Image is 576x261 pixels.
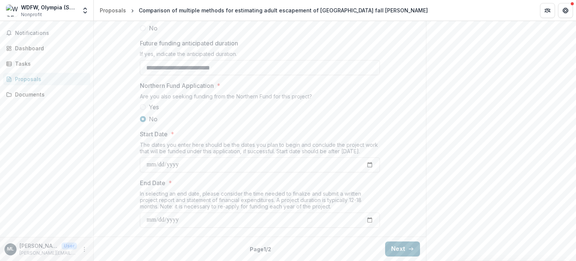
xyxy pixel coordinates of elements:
img: WDFW, Olympia (Science Division) [6,5,18,17]
div: The dates you enter here should be the dates you plan to begin and conclude the project work that... [140,142,380,157]
button: Get Help [558,3,573,18]
span: No [149,24,157,33]
span: Yes [149,103,159,112]
div: Documents [15,91,84,98]
button: Notifications [3,27,90,39]
p: User [61,243,77,249]
p: [PERSON_NAME][EMAIL_ADDRESS][PERSON_NAME][DOMAIN_NAME] [19,250,77,256]
button: Open entity switcher [80,3,90,18]
p: Future funding anticipated duration [140,39,238,48]
button: Partners [540,3,555,18]
a: Proposals [3,73,90,85]
div: In selecting an end date, please consider the time needed to finalize and submit a written projec... [140,190,380,213]
div: If yes, indicate the anticipated duration. [140,51,380,60]
div: Tasks [15,60,84,68]
span: Nonprofit [21,11,42,18]
div: Are you also seeking funding from the Northern Fund for this project? [140,93,380,103]
div: Marisa Litz [7,247,14,252]
p: Page 1 / 2 [250,245,271,253]
a: Documents [3,88,90,101]
p: Northern Fund Application [140,81,214,90]
a: Dashboard [3,42,90,54]
span: Notifications [15,30,87,36]
div: WDFW, Olympia (Science Division) [21,3,77,11]
div: Proposals [100,6,126,14]
a: Tasks [3,57,90,70]
p: [PERSON_NAME] [19,242,58,250]
button: Next [385,241,420,256]
p: Start Date [140,130,168,139]
div: Proposals [15,75,84,83]
nav: breadcrumb [97,5,431,16]
span: No [149,115,157,124]
button: More [80,245,89,254]
div: Dashboard [15,44,84,52]
div: Comparison of multiple methods for estimating adult escapement of [GEOGRAPHIC_DATA] fall [PERSON_... [139,6,428,14]
p: End Date [140,178,165,187]
a: Proposals [97,5,129,16]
